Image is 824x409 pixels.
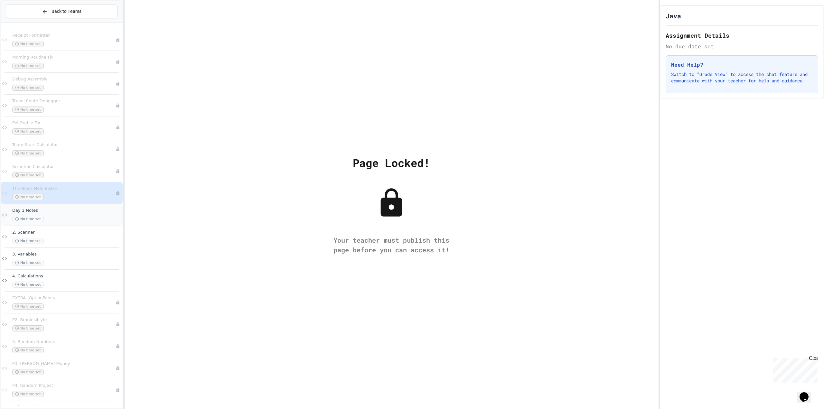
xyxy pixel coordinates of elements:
div: Unpublished [116,366,120,370]
div: Unpublished [116,60,120,64]
span: Debug Assembly [12,77,116,82]
iframe: chat widget [771,355,818,383]
div: Unpublished [116,147,120,152]
button: Back to Teams [6,5,117,18]
span: No time set [12,260,44,266]
div: Unpublished [116,81,120,86]
div: Unpublished [116,103,120,108]
span: EXTRA-JOptionPanes [12,295,116,301]
span: No time set [12,282,44,288]
span: No time set [12,369,44,375]
div: Unpublished [116,322,120,327]
iframe: chat widget [797,383,818,403]
span: No time set [12,150,44,156]
div: Chat with us now!Close [3,3,44,41]
div: Page Locked! [353,154,430,171]
span: Back to Teams [51,8,81,15]
div: No due date set [666,42,818,50]
span: Team Stats Calculator [12,142,116,148]
span: P4. Random Project [12,383,116,388]
span: No time set [12,325,44,331]
div: Unpublished [116,300,120,305]
div: Unpublished [116,169,120,173]
div: Unpublished [116,344,120,349]
span: No time set [12,347,44,353]
span: 4. Calculations [12,274,121,279]
span: The Black Hole Bistro [12,186,116,191]
div: Unpublished [116,38,120,42]
span: No time set [12,391,44,397]
span: P3. [PERSON_NAME] Money [12,361,116,367]
h3: Need Help? [671,61,813,69]
span: No time set [12,303,44,310]
span: Travel Route Debugger [12,98,116,104]
span: No time set [12,85,44,91]
div: Unpublished [116,388,120,392]
p: Switch to "Grade View" to access the chat feature and communicate with your teacher for help and ... [671,71,813,84]
span: Day 1 Notes [12,208,121,213]
span: P2. Bronies4Lyfe [12,317,116,323]
span: No time set [12,216,44,222]
div: Your teacher must publish this page before you can access it! [327,235,456,255]
div: Unpublished [116,125,120,130]
div: Unpublished [116,191,120,195]
span: Pet Profile Fix [12,120,116,126]
span: Scientific Calculator [12,164,116,170]
h2: Assignment Details [666,31,818,40]
h1: Java [666,11,681,20]
span: Receipt Formatter [12,33,116,38]
span: No time set [12,41,44,47]
span: 3. Variables [12,252,121,257]
span: No time set [12,107,44,113]
span: 5. Random Numbers [12,339,116,345]
span: No time set [12,63,44,69]
span: 2. Scanner [12,230,121,235]
span: No time set [12,128,44,135]
span: No time set [12,172,44,178]
span: Morning Routine Fix [12,55,116,60]
span: No time set [12,238,44,244]
span: No time set [12,194,44,200]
